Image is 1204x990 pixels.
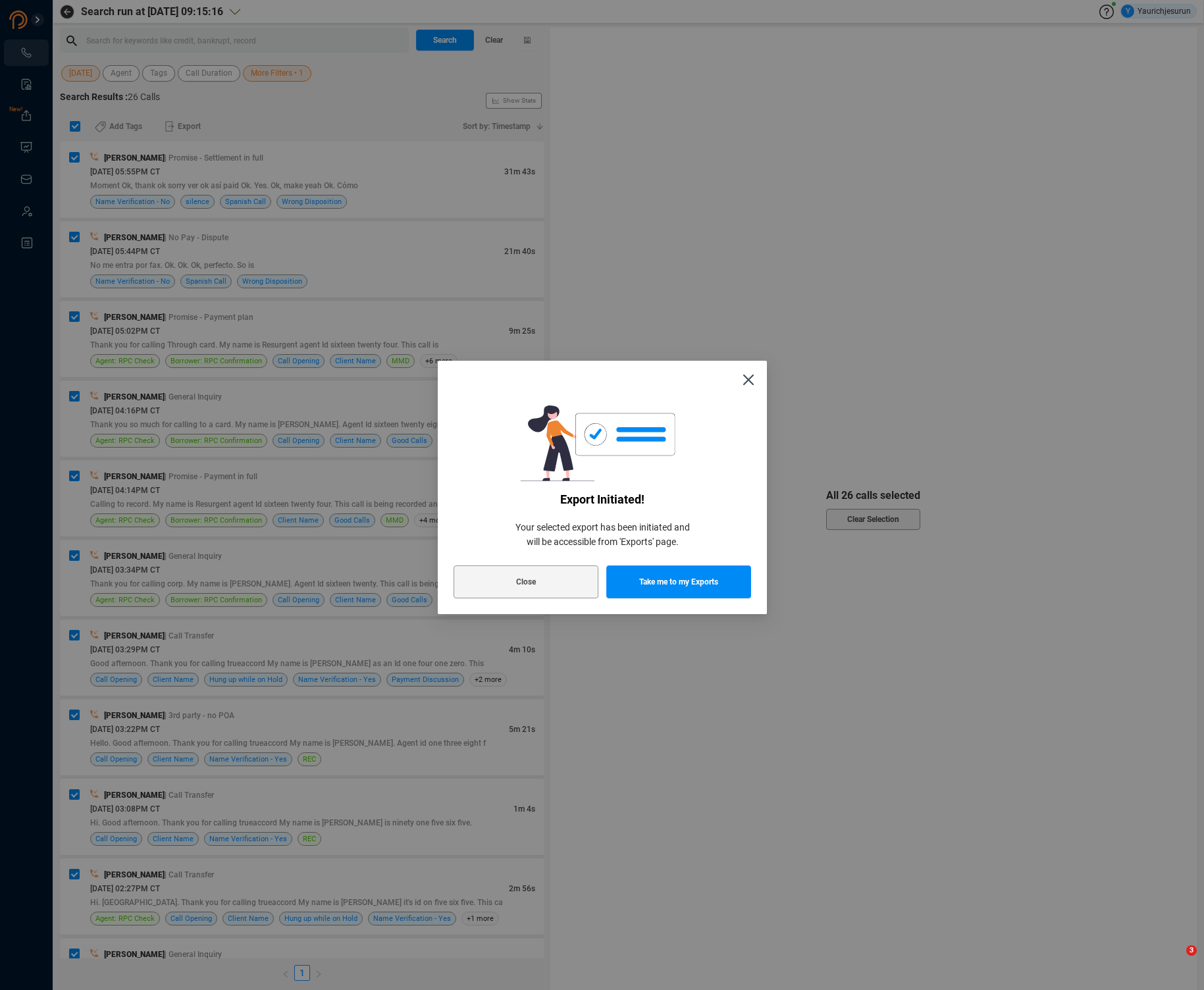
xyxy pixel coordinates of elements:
[730,361,767,398] button: Close
[454,534,751,549] span: will be accessible from 'Exports' page.
[516,565,536,598] span: Close
[606,565,751,598] button: Take me to my Exports
[454,565,598,598] button: Close
[454,520,751,534] span: Your selected export has been initiated and
[1186,945,1197,956] span: 3
[639,565,718,598] span: Take me to my Exports
[1159,945,1191,977] iframe: Intercom live chat
[454,492,751,507] span: Export initiated!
